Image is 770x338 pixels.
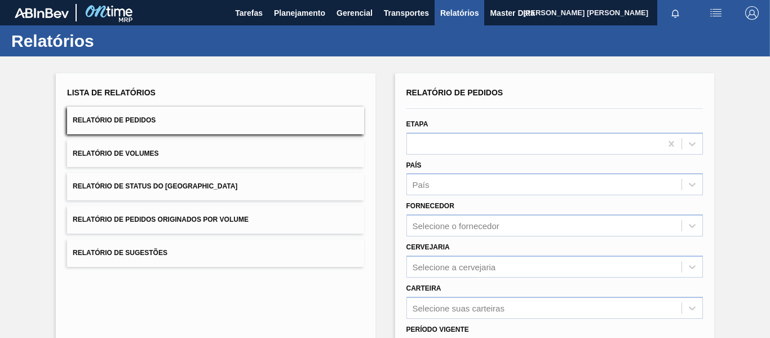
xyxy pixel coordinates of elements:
button: Notificações [657,5,693,21]
span: Tarefas [235,6,263,20]
div: Selecione suas carteiras [413,303,505,313]
label: Etapa [406,120,428,128]
span: Planejamento [274,6,325,20]
span: Relatório de Volumes [73,150,158,157]
span: Relatório de Sugestões [73,249,167,257]
div: Selecione o fornecedor [413,221,499,231]
img: TNhmsLtSVTkK8tSr43FrP2fwEKptu5GPRR3wAAAABJRU5ErkJggg== [15,8,69,18]
label: País [406,161,422,169]
div: Selecione a cervejaria [413,262,496,271]
button: Relatório de Pedidos [67,107,364,134]
button: Relatório de Sugestões [67,239,364,267]
span: Relatório de Pedidos Originados por Volume [73,216,249,223]
h1: Relatórios [11,34,211,47]
span: Gerencial [337,6,373,20]
label: Cervejaria [406,243,450,251]
span: Relatório de Status do [GEOGRAPHIC_DATA] [73,182,237,190]
button: Relatório de Status do [GEOGRAPHIC_DATA] [67,173,364,200]
span: Relatório de Pedidos [406,88,503,97]
label: Fornecedor [406,202,454,210]
span: Lista de Relatórios [67,88,156,97]
button: Relatório de Volumes [67,140,364,168]
span: Transportes [384,6,429,20]
label: Período Vigente [406,326,469,333]
button: Relatório de Pedidos Originados por Volume [67,206,364,234]
img: Logout [745,6,759,20]
div: País [413,180,430,190]
img: userActions [709,6,723,20]
label: Carteira [406,284,441,292]
span: Relatório de Pedidos [73,116,156,124]
span: Master Data [490,6,534,20]
span: Relatórios [440,6,479,20]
